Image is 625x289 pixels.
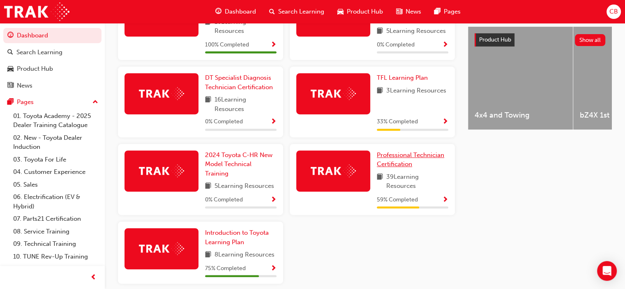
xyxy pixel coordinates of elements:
[270,195,277,205] button: Show Progress
[4,2,69,21] img: Trak
[479,36,511,43] span: Product Hub
[406,7,421,16] span: News
[205,229,269,246] span: Introduction to Toyota Learning Plan
[205,250,211,260] span: book-icon
[597,261,617,281] div: Open Intercom Messenger
[607,5,621,19] button: CB
[205,181,211,192] span: book-icon
[377,26,383,37] span: book-icon
[10,191,101,213] a: 06. Electrification (EV & Hybrid)
[7,65,14,73] span: car-icon
[205,74,273,91] span: DT Specialist Diagnosis Technician Certification
[10,225,101,238] a: 08. Service Training
[209,3,263,20] a: guage-iconDashboard
[205,117,243,127] span: 0 % Completed
[225,7,256,16] span: Dashboard
[347,7,383,16] span: Product Hub
[214,17,277,36] span: 16 Learning Resources
[442,197,448,204] span: Show Progress
[17,64,53,74] div: Product Hub
[270,117,277,127] button: Show Progress
[10,238,101,250] a: 09. Technical Training
[10,132,101,153] a: 02. New - Toyota Dealer Induction
[263,3,331,20] a: search-iconSearch Learning
[10,250,101,263] a: 10. TUNE Rev-Up Training
[377,172,383,191] span: book-icon
[7,99,14,106] span: pages-icon
[139,87,184,100] img: Trak
[269,7,275,17] span: search-icon
[205,150,277,178] a: 2024 Toyota C-HR New Model Technical Training
[3,45,101,60] a: Search Learning
[475,33,605,46] a: Product HubShow all
[205,17,211,36] span: book-icon
[311,87,356,100] img: Trak
[205,40,249,50] span: 100 % Completed
[214,95,277,113] span: 16 Learning Resources
[390,3,428,20] a: news-iconNews
[270,264,277,274] button: Show Progress
[205,95,211,113] span: book-icon
[386,86,446,96] span: 3 Learning Resources
[468,27,573,129] a: 4x4 and Towing
[205,195,243,205] span: 0 % Completed
[609,7,618,16] span: CB
[377,40,415,50] span: 0 % Completed
[377,74,428,81] span: TFL Learning Plan
[215,7,221,17] span: guage-icon
[377,150,448,169] a: Professional Technician Certification
[442,40,448,50] button: Show Progress
[377,151,444,168] span: Professional Technician Certification
[377,195,418,205] span: 59 % Completed
[270,197,277,204] span: Show Progress
[205,151,272,177] span: 2024 Toyota C-HR New Model Technical Training
[442,118,448,126] span: Show Progress
[444,7,461,16] span: Pages
[442,117,448,127] button: Show Progress
[10,110,101,132] a: 01. Toyota Academy - 2025 Dealer Training Catalogue
[10,153,101,166] a: 03. Toyota For Life
[575,34,606,46] button: Show all
[311,164,356,177] img: Trak
[7,32,14,39] span: guage-icon
[270,40,277,50] button: Show Progress
[337,7,344,17] span: car-icon
[442,42,448,49] span: Show Progress
[3,95,101,110] button: Pages
[270,118,277,126] span: Show Progress
[3,78,101,93] a: News
[17,81,32,90] div: News
[90,273,97,283] span: prev-icon
[377,73,431,83] a: TFL Learning Plan
[270,265,277,273] span: Show Progress
[377,117,418,127] span: 33 % Completed
[331,3,390,20] a: car-iconProduct Hub
[10,178,101,191] a: 05. Sales
[278,7,324,16] span: Search Learning
[10,166,101,178] a: 04. Customer Experience
[139,164,184,177] img: Trak
[205,264,246,273] span: 75 % Completed
[428,3,467,20] a: pages-iconPages
[205,228,277,247] a: Introduction to Toyota Learning Plan
[377,86,383,96] span: book-icon
[92,97,98,108] span: up-icon
[434,7,440,17] span: pages-icon
[17,97,34,107] div: Pages
[475,111,566,120] span: 4x4 and Towing
[16,48,62,57] div: Search Learning
[3,26,101,95] button: DashboardSearch LearningProduct HubNews
[10,263,101,275] a: All Pages
[396,7,402,17] span: news-icon
[7,82,14,90] span: news-icon
[386,172,448,191] span: 39 Learning Resources
[3,61,101,76] a: Product Hub
[214,250,274,260] span: 8 Learning Resources
[386,26,446,37] span: 5 Learning Resources
[214,181,274,192] span: 5 Learning Resources
[10,213,101,225] a: 07. Parts21 Certification
[270,42,277,49] span: Show Progress
[139,242,184,255] img: Trak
